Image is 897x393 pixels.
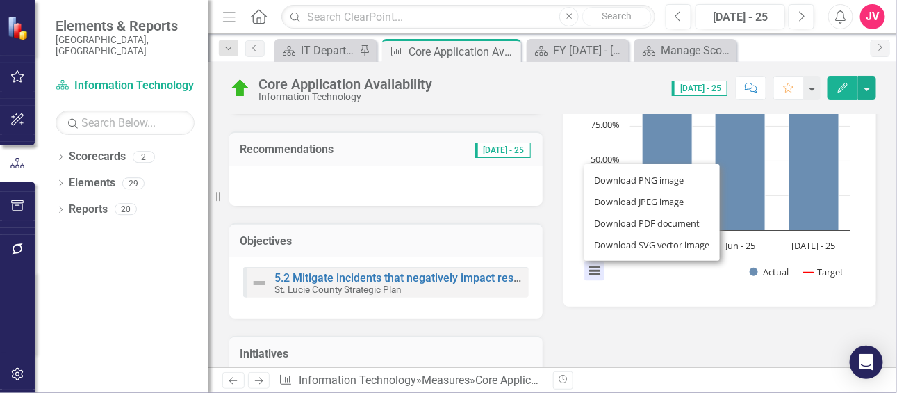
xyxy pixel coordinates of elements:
div: Manage Scorecards [661,42,733,59]
div: 20 [115,204,137,216]
path: Jul - 25, 100. Actual. [789,92,839,231]
div: 2 [133,151,155,163]
small: [GEOGRAPHIC_DATA], [GEOGRAPHIC_DATA] [56,34,195,57]
h3: Initiatives [240,348,532,360]
li: Download SVG vector image [590,234,715,255]
a: Elements [69,175,115,191]
button: JV [860,4,885,29]
h3: Recommendations [240,143,422,156]
div: » » [279,373,542,389]
img: ClearPoint Strategy [7,16,31,40]
div: Chart. Highcharts interactive chart. [577,84,863,293]
div: FY [DATE] - [DATE] Strategic Plan [553,42,625,59]
text: 75.00% [591,118,620,131]
input: Search Below... [56,111,195,135]
ul: Chart menu [584,164,721,261]
a: FY [DATE] - [DATE] Strategic Plan [530,42,625,59]
span: [DATE] - 25 [672,81,727,96]
text: [DATE] - 25 [791,239,835,252]
span: Elements & Reports [56,17,195,34]
div: 29 [122,177,145,189]
button: Show Target [804,266,844,278]
div: Core Application Availability [258,77,432,92]
div: [DATE] - 25 [700,9,780,26]
a: Reports [69,202,108,218]
span: [DATE] - 25 [475,143,531,158]
a: IT Department Summary [278,42,356,59]
a: Information Technology [56,78,195,94]
h3: Objectives [240,235,532,248]
a: Information Technology [299,374,416,387]
a: Manage Scorecards [638,42,733,59]
div: IT Department Summary [301,42,356,59]
g: Actual, series 1 of 2. Bar series with 3 bars. [642,92,839,231]
img: On Target [229,77,252,99]
path: Jun - 25, 100. Actual. [715,92,765,231]
div: Core Application Availability [409,43,518,61]
button: [DATE] - 25 [696,4,785,29]
a: Scorecards [69,149,126,165]
a: Measures [422,374,470,387]
li: Download PDF document [590,213,715,234]
div: Information Technology [258,92,432,102]
span: Search [602,10,632,22]
li: Download JPEG image [590,191,715,213]
li: Download PNG image [590,170,715,191]
div: Open Intercom Messenger [850,346,883,379]
img: Not Defined [251,275,268,291]
button: Show Actual [750,266,789,278]
div: Core Application Availability [475,374,613,387]
small: St. Lucie County Strategic Plan [274,284,402,295]
input: Search ClearPoint... [281,5,655,29]
button: Search [582,7,652,26]
a: 5.2 Mitigate incidents that negatively impact resources [274,271,548,284]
